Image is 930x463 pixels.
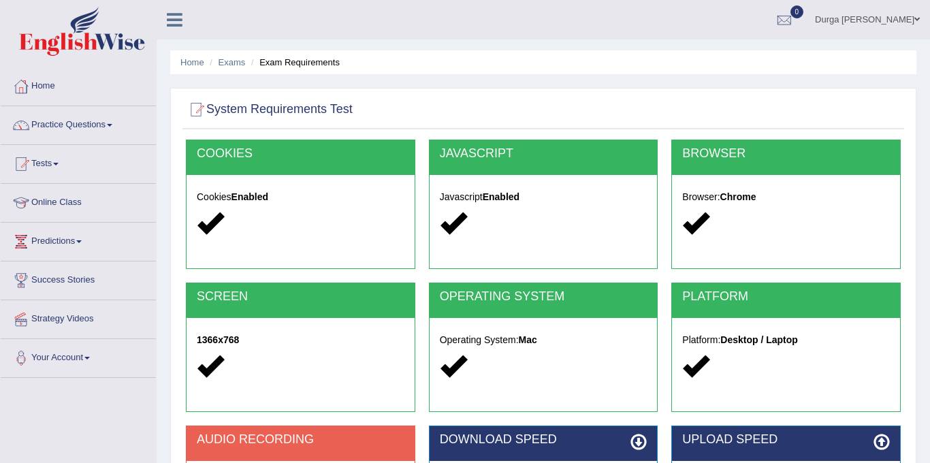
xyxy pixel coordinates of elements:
li: Exam Requirements [248,56,340,69]
a: Online Class [1,184,156,218]
a: Tests [1,145,156,179]
strong: Enabled [231,191,268,202]
h5: Cookies [197,192,404,202]
h2: UPLOAD SPEED [682,433,890,447]
h5: Javascript [440,192,647,202]
h2: COOKIES [197,147,404,161]
a: Predictions [1,223,156,257]
h2: JAVASCRIPT [440,147,647,161]
h5: Browser: [682,192,890,202]
h5: Operating System: [440,335,647,345]
a: Your Account [1,339,156,373]
h2: System Requirements Test [186,99,353,120]
h5: Platform: [682,335,890,345]
h2: SCREEN [197,290,404,304]
h2: AUDIO RECORDING [197,433,404,447]
a: Home [1,67,156,101]
strong: 1366x768 [197,334,239,345]
h2: BROWSER [682,147,890,161]
h2: DOWNLOAD SPEED [440,433,647,447]
h2: PLATFORM [682,290,890,304]
strong: Mac [519,334,537,345]
a: Success Stories [1,261,156,296]
strong: Chrome [720,191,756,202]
a: Exams [219,57,246,67]
a: Practice Questions [1,106,156,140]
strong: Enabled [483,191,519,202]
span: 0 [790,5,804,18]
h2: OPERATING SYSTEM [440,290,647,304]
a: Strategy Videos [1,300,156,334]
a: Home [180,57,204,67]
strong: Desktop / Laptop [720,334,798,345]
